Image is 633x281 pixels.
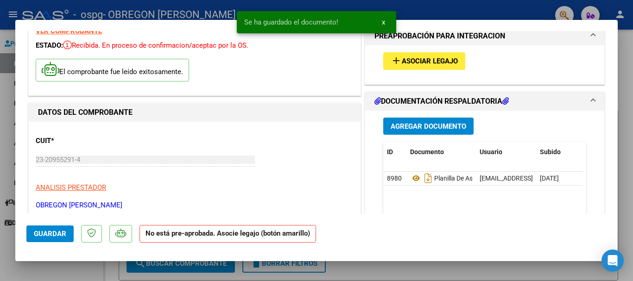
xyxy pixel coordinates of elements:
span: x [382,18,385,26]
p: El comprobante fue leído exitosamente. [36,59,189,81]
strong: No está pre-aprobada. Asocie legajo (botón amarillo) [139,225,316,243]
span: ANALISIS PRESTADOR [36,183,106,192]
span: Agregar Documento [391,122,466,131]
mat-expansion-panel-header: DOCUMENTACIÓN RESPALDATORIA [365,92,604,111]
datatable-header-cell: Usuario [476,142,536,162]
div: PREAPROBACIÓN PARA INTEGRACION [365,45,604,84]
h1: PREAPROBACIÓN PARA INTEGRACION [374,31,505,42]
span: [DATE] [540,175,559,182]
mat-expansion-panel-header: PREAPROBACIÓN PARA INTEGRACION [365,27,604,45]
span: ID [387,148,393,156]
span: Usuario [480,148,502,156]
span: Recibida. En proceso de confirmacion/aceptac por la OS. [63,41,248,50]
span: Asociar Legajo [402,57,458,66]
span: 8980 [387,175,402,182]
datatable-header-cell: Documento [406,142,476,162]
button: Asociar Legajo [383,52,465,69]
div: Open Intercom Messenger [601,250,624,272]
span: Se ha guardado el documento! [244,18,338,27]
h1: DOCUMENTACIÓN RESPALDATORIA [374,96,509,107]
button: Agregar Documento [383,118,474,135]
p: OBREGON [PERSON_NAME] [36,200,354,211]
datatable-header-cell: Subido [536,142,582,162]
span: Planilla De Asistencia Feliciotti [PERSON_NAME][DATE] [410,175,590,182]
datatable-header-cell: ID [383,142,406,162]
span: Documento [410,148,444,156]
p: CUIT [36,136,131,146]
mat-icon: add [391,55,402,66]
span: Subido [540,148,561,156]
button: Guardar [26,225,74,242]
span: ESTADO: [36,41,63,50]
span: Guardar [34,230,66,238]
datatable-header-cell: Acción [582,142,629,162]
a: VER COMPROBANTE [36,27,102,35]
button: x [374,14,392,31]
i: Descargar documento [422,171,434,186]
strong: DATOS DEL COMPROBANTE [38,108,133,117]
